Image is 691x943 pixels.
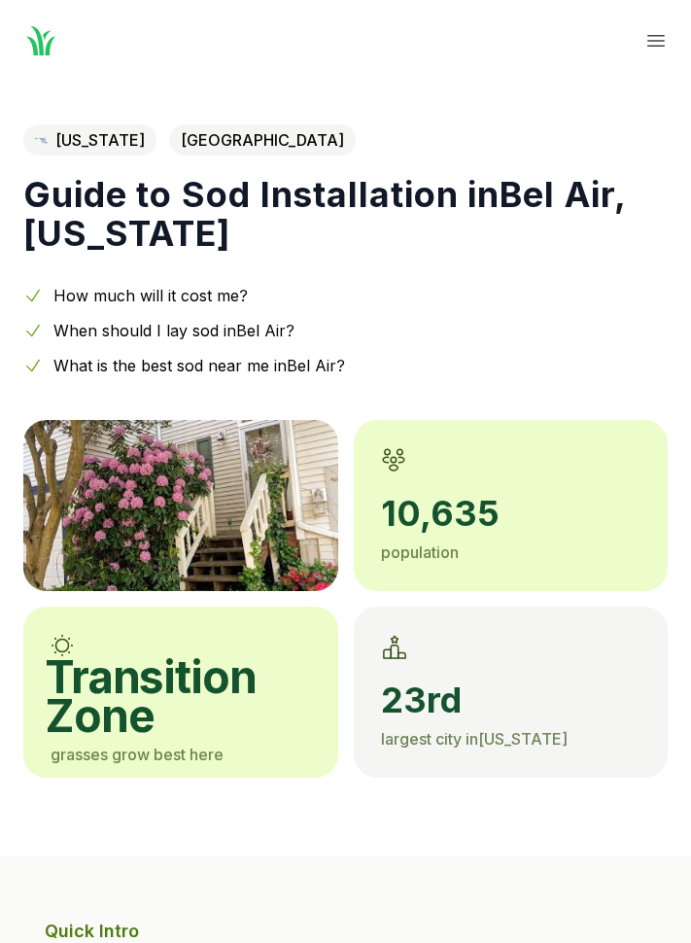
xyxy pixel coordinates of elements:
[45,657,311,735] span: transition zone
[381,681,641,719] span: 23rd
[51,745,224,764] span: grasses grow best here
[35,137,48,144] img: Maryland state outline
[169,124,356,156] span: [GEOGRAPHIC_DATA]
[53,321,294,340] a: When should I lay sod inBel Air?
[53,286,248,305] a: How much will it cost me?
[23,420,338,591] img: A picture of Bel Air
[23,124,156,156] a: [US_STATE]
[23,175,668,253] h1: Guide to Sod Installation in Bel Air , [US_STATE]
[381,542,459,562] span: population
[53,356,345,375] a: What is the best sod near me inBel Air?
[381,494,641,533] span: 10,635
[381,729,568,749] span: largest city in [US_STATE]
